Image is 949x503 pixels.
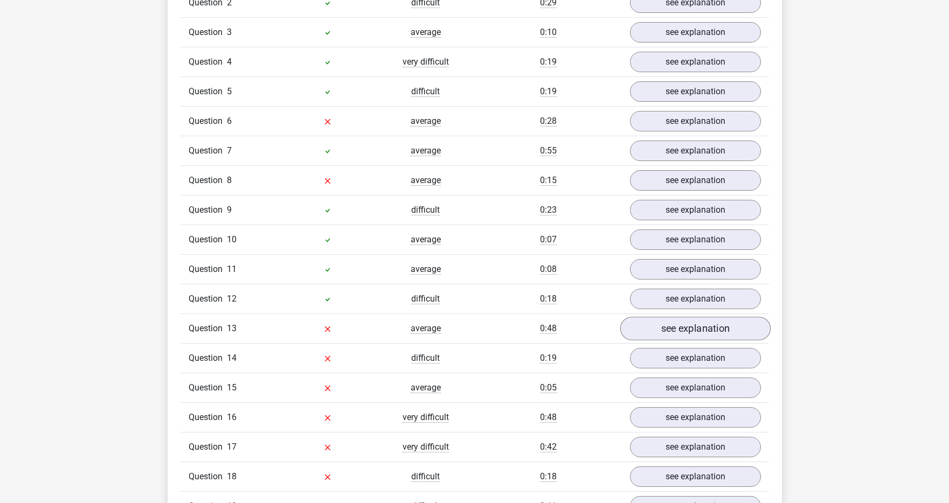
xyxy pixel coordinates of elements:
span: 0:55 [540,145,557,156]
span: difficult [411,471,440,482]
span: 17 [227,442,237,452]
span: very difficult [403,412,449,423]
a: see explanation [630,111,761,131]
span: 0:15 [540,175,557,186]
a: see explanation [630,52,761,72]
span: Question [189,411,227,424]
span: difficult [411,294,440,304]
span: Question [189,144,227,157]
a: see explanation [630,466,761,487]
span: Question [189,322,227,335]
a: see explanation [630,348,761,368]
span: Question [189,174,227,187]
span: 7 [227,145,232,156]
span: Question [189,55,227,68]
a: see explanation [630,22,761,43]
a: see explanation [630,141,761,161]
span: 0:18 [540,471,557,482]
span: 0:10 [540,27,557,38]
span: Question [189,85,227,98]
a: see explanation [630,437,761,457]
span: 8 [227,175,232,185]
span: 0:42 [540,442,557,452]
span: 0:18 [540,294,557,304]
span: Question [189,233,227,246]
a: see explanation [630,259,761,280]
span: average [411,234,441,245]
span: 0:48 [540,323,557,334]
span: 0:05 [540,382,557,393]
span: 0:19 [540,57,557,67]
span: Question [189,263,227,276]
a: see explanation [630,229,761,250]
span: 11 [227,264,237,274]
span: 0:19 [540,86,557,97]
span: 0:23 [540,205,557,215]
span: 0:19 [540,353,557,364]
span: 16 [227,412,237,422]
span: difficult [411,86,440,97]
span: Question [189,381,227,394]
span: 6 [227,116,232,126]
span: 13 [227,323,237,333]
span: Question [189,204,227,216]
a: see explanation [630,289,761,309]
span: Question [189,352,227,365]
a: see explanation [620,317,770,340]
span: 18 [227,471,237,481]
span: 0:08 [540,264,557,275]
span: Question [189,470,227,483]
span: 0:07 [540,234,557,245]
span: Question [189,441,227,453]
span: 14 [227,353,237,363]
span: 15 [227,382,237,393]
a: see explanation [630,378,761,398]
span: 5 [227,86,232,96]
a: see explanation [630,170,761,191]
span: average [411,27,441,38]
span: 0:48 [540,412,557,423]
span: 4 [227,57,232,67]
span: 9 [227,205,232,215]
span: average [411,175,441,186]
span: 3 [227,27,232,37]
span: difficult [411,353,440,364]
span: 12 [227,294,237,304]
a: see explanation [630,407,761,428]
span: Question [189,115,227,128]
span: 0:28 [540,116,557,127]
a: see explanation [630,81,761,102]
span: 10 [227,234,237,244]
span: average [411,264,441,275]
span: Question [189,26,227,39]
span: average [411,116,441,127]
a: see explanation [630,200,761,220]
span: average [411,145,441,156]
span: average [411,323,441,334]
span: very difficult [403,442,449,452]
span: Question [189,292,227,305]
span: very difficult [403,57,449,67]
span: average [411,382,441,393]
span: difficult [411,205,440,215]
